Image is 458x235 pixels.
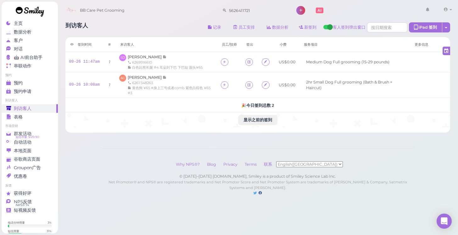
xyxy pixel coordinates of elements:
span: 自动活动 [14,140,31,145]
input: 按日期搜索 [367,22,407,32]
span: 群发活动 [14,131,31,136]
span: 预约申请 [14,89,31,94]
div: 电话分钟用量 [8,221,25,225]
a: 预约 [2,79,58,87]
span: 获得好评 [14,191,31,196]
a: 预约申请 [2,87,58,96]
div: 短信用量 [8,229,19,233]
a: 表格 [2,113,58,121]
span: SD [119,54,126,61]
a: Blog [204,162,219,167]
span: 优惠卷 [14,174,27,179]
a: Groupon广告 [2,163,58,172]
span: Groupon广告 [14,165,41,170]
a: Why NPS®? [173,162,203,167]
th: 签到时间 [65,37,104,52]
li: 到访客人 [2,98,58,103]
a: 新签到 [294,22,322,32]
small: Net Promoter® and NPS® are registered trademarks and Net Promoter Score and Net Promoter System a... [109,180,407,190]
a: 到访客人 [2,104,58,113]
span: 本地页面 [14,148,31,153]
li: Medium Dog Full grooming (15-29 pounds) [304,59,391,65]
div: 6269916610 [128,60,203,65]
span: 主页 [14,21,23,26]
a: 数据分析 [2,28,58,36]
td: US$0.00 [275,72,299,98]
span: 记录 [163,54,167,59]
div: © [DATE]–[DATE] [DOMAIN_NAME], Smiley is a product of Smiley Science Lab Inc. [102,174,414,179]
span: AG [119,75,126,82]
span: [PERSON_NAME] [128,54,163,59]
div: 6267348263 [128,80,213,85]
span: [PERSON_NAME] [128,75,163,80]
span: 客户 [14,38,23,43]
th: 来访客人 [115,37,217,52]
span: 串联动作 [14,63,31,69]
a: 谷歌商店页面 [2,155,58,163]
i: 1 [109,60,110,64]
span: 短视频反馈 [14,208,36,213]
a: 员工安排 [228,22,260,32]
span: NPS® 74 [16,203,29,208]
span: 谷歌商店页面 [14,157,40,162]
span: 数据分析 [14,29,31,35]
span: 到访客人 [14,106,31,111]
span: NPS反馈 [14,199,32,204]
a: 数据分析 [262,22,294,32]
a: 对话 [2,45,58,53]
div: 31 % [47,229,52,233]
a: 09-26 11:47am [69,60,100,64]
span: BB Care Pet Grooming [80,2,125,19]
a: 联系 [261,162,276,167]
input: 查询客户 [227,5,288,15]
span: 记录 [163,75,167,80]
a: 09-26 10:08am [69,83,100,87]
span: 表格 [14,114,23,120]
span: 客人签到弹出窗口 [333,25,366,34]
a: 主页 [2,19,58,28]
div: # [108,42,111,47]
th: 服务项目 [299,37,410,52]
a: 群发活动 短信币量: $129.90 [2,129,58,138]
li: 市场营销 [2,124,58,128]
span: 白色比熊长腿 #4 耳朵到下巴 下巴短 圆头¥65 [132,65,203,70]
button: 记录 [203,22,226,32]
div: iPad 签到 [409,22,442,32]
div: 3 % [47,221,52,225]
a: 优惠卷 [2,172,58,181]
li: 反馈 [2,183,58,188]
span: 🤖 AI前台助手 [14,55,42,60]
button: 显示之前的签到 [238,115,277,125]
a: 本地页面 [2,146,58,155]
a: 🤖 AI前台助手 [2,53,58,62]
a: 客户 [2,36,58,45]
a: 获得好评 [2,189,58,198]
a: Terms [242,162,260,167]
a: 自动活动 [2,138,58,146]
li: 预约 [2,73,58,77]
th: 签出 [242,37,258,52]
a: [PERSON_NAME] [128,75,167,80]
i: 1 [109,83,110,87]
a: 串联动作 [2,62,58,70]
div: Open Intercom Messenger [437,214,452,229]
span: 预约 [14,80,23,86]
i: Agreement form [264,83,268,87]
i: Agreement form [264,60,268,64]
th: 更多信息 [410,37,450,52]
a: 短视频反馈 [2,206,58,215]
h1: 到访客人 [65,22,88,34]
a: NPS反馈 NPS® 74 [2,198,58,206]
th: 小费 [275,37,299,52]
span: 对话 [14,46,23,52]
td: US$0.00 [275,52,299,72]
h5: 🎉 今日签到总数 2 [69,103,447,108]
span: 短信币量: $129.90 [16,135,39,140]
th: 员工/技师 [217,37,242,52]
span: 黄色狗 ¥65 #身上三号或者comb 紫色白棕色 ¥65 #3 [128,86,210,95]
a: [PERSON_NAME] [128,54,167,59]
li: 2hr Small Dog Full grooming (Bath & Brush + Haircut) [304,79,406,91]
a: Privacy [220,162,241,167]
